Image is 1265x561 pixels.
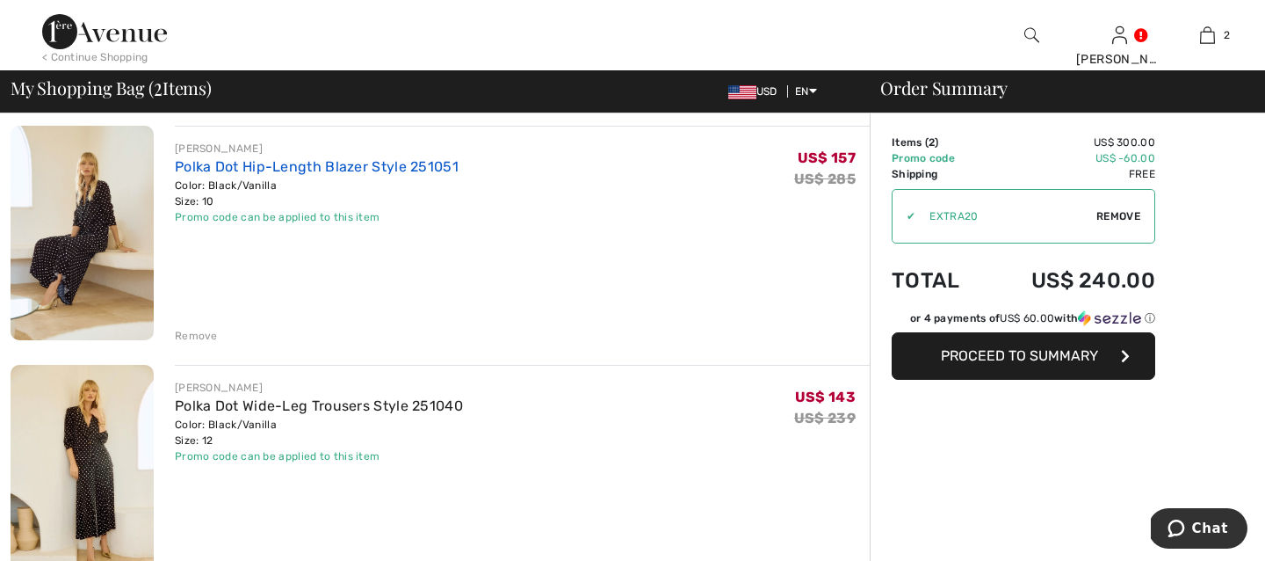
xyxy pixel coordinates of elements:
a: Polka Dot Wide-Leg Trousers Style 251040 [175,397,463,414]
span: US$ 143 [795,389,856,405]
div: Promo code can be applied to this item [175,448,463,464]
img: Polka Dot Hip-Length Blazer Style 251051 [11,126,154,340]
span: USD [728,85,784,98]
span: My Shopping Bag ( Items) [11,79,212,97]
a: 2 [1164,25,1250,46]
s: US$ 239 [794,410,856,426]
td: Total [892,251,985,310]
span: US$ 157 [798,149,856,166]
img: search the website [1024,25,1039,46]
s: US$ 285 [794,171,856,187]
div: Color: Black/Vanilla Size: 12 [175,417,463,448]
td: Items ( ) [892,135,985,150]
td: Promo code [892,150,985,166]
a: Sign In [1112,26,1127,43]
img: My Info [1112,25,1127,46]
div: Promo code can be applied to this item [175,209,459,225]
td: US$ 240.00 [985,251,1155,310]
span: Proceed to Summary [941,347,1098,364]
td: US$ 300.00 [985,135,1155,150]
td: Shipping [892,166,985,182]
div: or 4 payments of with [910,310,1155,326]
div: ✔ [893,208,915,224]
span: 2 [929,136,935,149]
div: Order Summary [859,79,1254,97]
td: US$ -60.00 [985,150,1155,166]
img: US Dollar [728,85,756,99]
div: < Continue Shopping [42,49,148,65]
div: [PERSON_NAME] [175,141,459,157]
div: Remove [175,328,218,344]
iframe: Opens a widget where you can chat to one of our agents [1151,508,1247,552]
img: Sezzle [1078,310,1141,326]
button: Proceed to Summary [892,332,1155,380]
span: US$ 60.00 [1000,312,1054,324]
span: EN [795,85,817,98]
span: Remove [1096,208,1140,224]
span: 2 [154,75,163,98]
td: Free [985,166,1155,182]
div: [PERSON_NAME] [175,380,463,396]
div: Color: Black/Vanilla Size: 10 [175,178,459,209]
img: My Bag [1200,25,1215,46]
div: or 4 payments ofUS$ 60.00withSezzle Click to learn more about Sezzle [892,310,1155,332]
a: Polka Dot Hip-Length Blazer Style 251051 [175,158,459,175]
div: [PERSON_NAME] [1076,50,1162,69]
input: Promo code [915,190,1096,243]
img: 1ère Avenue [42,14,167,49]
span: 2 [1224,27,1230,43]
